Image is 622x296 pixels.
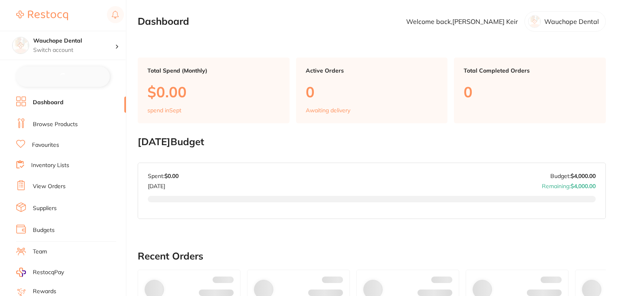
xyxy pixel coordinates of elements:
p: spend in Sept [147,107,181,114]
p: Switch account [33,46,115,54]
h2: [DATE] Budget [138,136,606,148]
p: Total Completed Orders [464,67,596,74]
img: Wauchope Dental [13,37,29,54]
a: Favourites [32,141,59,149]
strong: $4,000.00 [571,172,596,180]
a: RestocqPay [16,268,64,277]
p: Remaining: [542,180,596,189]
strong: $4,000.00 [571,182,596,190]
a: Total Completed Orders0 [454,58,606,123]
a: Inventory Lists [31,161,69,169]
a: Total Spend (Monthly)$0.00spend inSept [138,58,290,123]
img: Restocq Logo [16,11,68,20]
p: 0 [464,84,596,100]
span: RestocqPay [33,268,64,277]
p: Total Spend (Monthly) [147,67,280,74]
p: 0 [306,84,438,100]
p: Budget: [550,173,596,179]
a: Dashboard [33,99,64,107]
a: Budgets [33,226,55,234]
p: Welcome back, [PERSON_NAME] Keir [406,18,518,25]
p: Awaiting delivery [306,107,350,114]
h2: Dashboard [138,16,189,27]
p: Active Orders [306,67,438,74]
a: View Orders [33,182,66,191]
p: [DATE] [148,180,179,189]
a: Restocq Logo [16,6,68,25]
h2: Recent Orders [138,251,606,262]
a: Rewards [33,287,56,296]
img: RestocqPay [16,268,26,277]
p: Wauchope Dental [544,18,599,25]
p: $0.00 [147,84,280,100]
p: Spent: [148,173,179,179]
a: Active Orders0Awaiting delivery [296,58,448,123]
h4: Wauchope Dental [33,37,115,45]
a: Browse Products [33,120,78,129]
strong: $0.00 [164,172,179,180]
a: Team [33,248,47,256]
a: Suppliers [33,204,57,212]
